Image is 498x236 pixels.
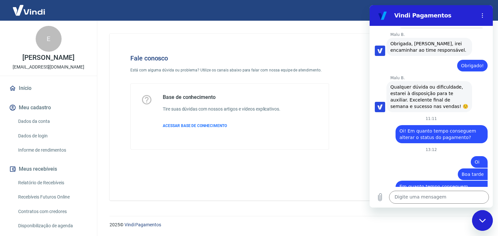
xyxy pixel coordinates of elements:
a: Informe de rendimentos [16,144,89,157]
h5: Base de conhecimento [163,94,280,101]
a: Relatório de Recebíveis [16,176,89,189]
iframe: Janela de mensagens [370,5,493,208]
a: Dados de login [16,129,89,143]
img: Fale conosco [357,44,455,130]
p: [PERSON_NAME] [22,54,74,61]
iframe: Botão para abrir a janela de mensagens, conversa em andamento [472,210,493,231]
img: Vindi [8,0,50,20]
span: ACESSAR BASE DE CONHECIMENTO [163,123,227,128]
p: 2025 © [110,221,482,228]
button: Sair [467,5,490,16]
a: Recebíveis Futuros Online [16,190,89,204]
a: Dados da conta [16,115,89,128]
h4: Fale conosco [130,54,329,62]
p: [EMAIL_ADDRESS][DOMAIN_NAME] [13,64,84,70]
a: Vindi Pagamentos [124,222,161,227]
a: Disponibilização de agenda [16,219,89,232]
h6: Tire suas dúvidas com nossos artigos e vídeos explicativos. [163,106,280,113]
p: Está com alguma dúvida ou problema? Utilize os canais abaixo para falar com nossa equipe de atend... [130,67,329,73]
a: ACESSAR BASE DE CONHECIMENTO [163,123,280,129]
button: Meu cadastro [8,101,89,115]
a: Contratos com credores [16,205,89,218]
div: E [36,26,62,52]
button: Meus recebíveis [8,162,89,176]
a: Início [8,81,89,95]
